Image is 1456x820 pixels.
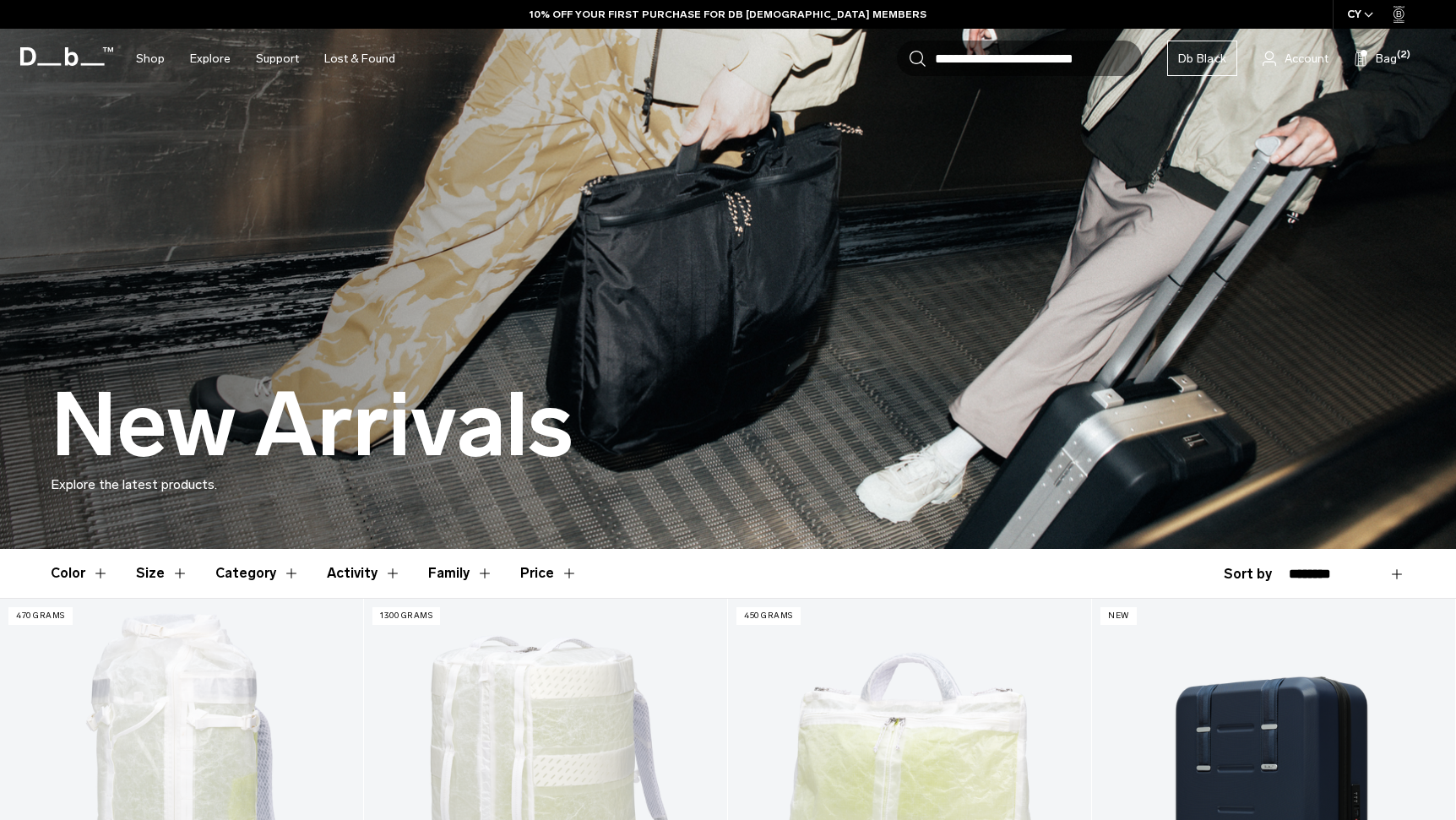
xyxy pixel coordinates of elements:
[1376,50,1397,68] span: Bag
[1397,48,1410,62] span: (2)
[736,607,801,625] p: 450 grams
[123,29,408,89] nav: Main Navigation
[51,377,573,475] h1: New Arrivals
[1167,41,1237,76] a: Db Black
[136,29,165,89] a: Shop
[372,607,440,625] p: 1300 grams
[8,607,73,625] p: 470 grams
[428,549,493,598] button: Toggle Filter
[324,29,395,89] a: Lost & Found
[1263,48,1328,68] a: Account
[215,549,300,598] button: Toggle Filter
[136,549,188,598] button: Toggle Filter
[1354,48,1397,68] button: Bag (2)
[51,475,1405,495] p: Explore the latest products.
[530,7,926,22] a: 10% OFF YOUR FIRST PURCHASE FOR DB [DEMOGRAPHIC_DATA] MEMBERS
[256,29,299,89] a: Support
[327,549,401,598] button: Toggle Filter
[51,549,109,598] button: Toggle Filter
[520,549,578,598] button: Toggle Price
[1285,50,1328,68] span: Account
[190,29,231,89] a: Explore
[1100,607,1137,625] p: New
